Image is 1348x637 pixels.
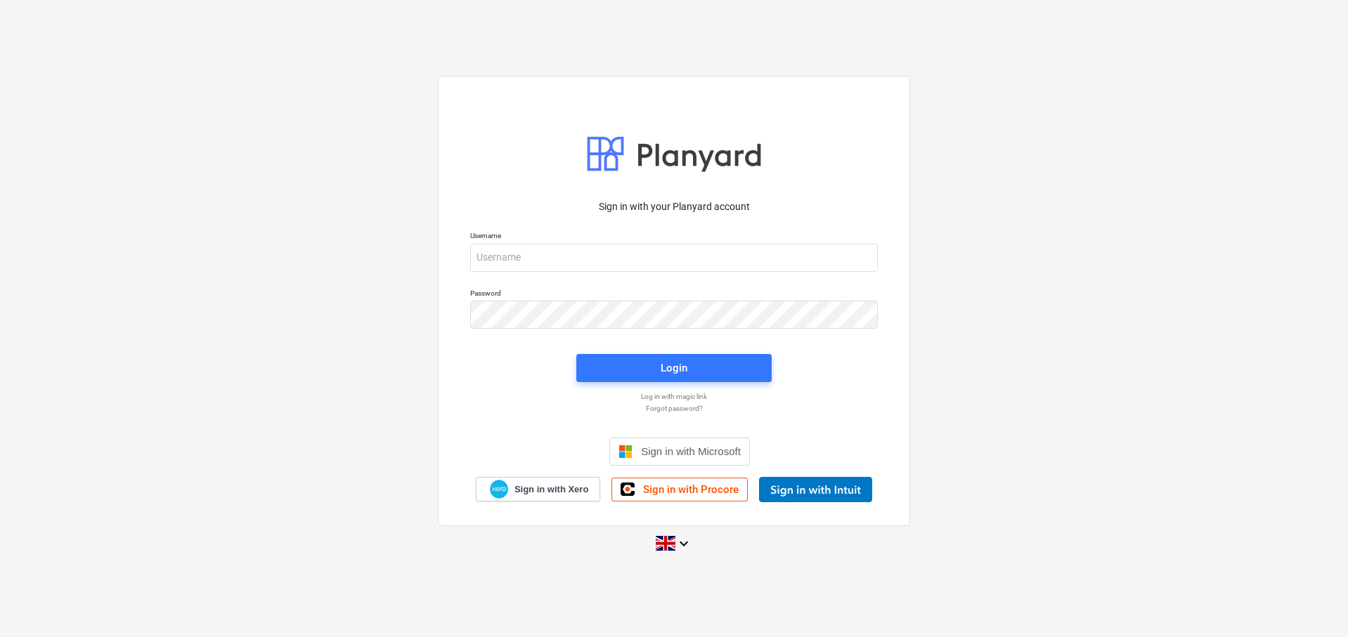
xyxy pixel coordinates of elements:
span: Sign in with Xero [514,483,588,496]
a: Log in with magic link [463,392,885,401]
input: Username [470,244,878,272]
span: Sign in with Procore [643,483,739,496]
p: Password [470,289,878,301]
a: Forgot password? [463,404,885,413]
img: Microsoft logo [618,445,633,459]
i: keyboard_arrow_down [675,535,692,552]
p: Sign in with your Planyard account [470,199,878,214]
a: Sign in with Xero [476,477,601,501]
p: Username [470,231,878,243]
img: Xero logo [490,480,508,499]
button: Login [576,354,772,382]
div: Login [661,359,687,377]
span: Sign in with Microsoft [641,445,741,457]
a: Sign in with Procore [611,478,748,501]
